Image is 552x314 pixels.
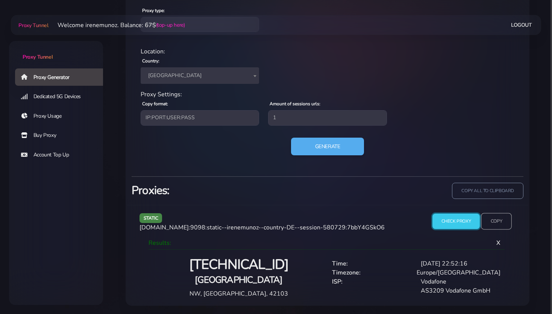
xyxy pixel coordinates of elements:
div: Location: [136,47,519,56]
span: [DOMAIN_NAME]:9098:static--irenemunoz--country-DE--session-580729:7bbY4GSkO6 [140,223,385,232]
a: Logout [511,18,532,32]
span: NW, [GEOGRAPHIC_DATA], 42103 [190,290,288,298]
span: Proxy Tunnel [18,22,48,29]
div: Proxy Settings: [136,90,519,99]
div: Time: [328,259,416,268]
label: Proxy type: [142,7,165,14]
a: Proxy Generator [15,68,109,86]
iframe: Webchat Widget [516,278,543,305]
input: copy all to clipboard [452,183,523,199]
span: static [140,213,162,223]
label: Copy format: [142,100,168,107]
input: Copy [481,213,512,230]
a: (top-up here) [156,21,185,29]
div: Vodafone [416,277,505,286]
a: Buy Proxy [15,127,109,144]
input: Check Proxy [432,214,480,229]
a: Account Top Up [15,146,109,164]
a: Proxy Tunnel [17,19,48,31]
h2: [TECHNICAL_ID] [155,256,323,274]
label: Amount of sessions urls: [270,100,320,107]
div: AS3209 Vodafone GmbH [416,286,505,295]
span: Germany [145,70,255,81]
span: Germany [141,67,259,84]
li: Welcome irenemunoz. Balance: 67$ [49,21,185,30]
div: Europe/[GEOGRAPHIC_DATA] [412,268,505,277]
a: Proxy Usage [15,108,109,125]
span: X [490,233,507,253]
a: Dedicated 5G Devices [15,88,109,105]
div: ISP: [328,277,416,286]
div: Timezone: [328,268,412,277]
h4: [GEOGRAPHIC_DATA] [155,274,323,286]
span: Results: [149,239,171,247]
label: Country: [142,58,159,64]
div: [DATE] 22:52:16 [416,259,505,268]
span: Proxy Tunnel [23,53,53,61]
a: Proxy Tunnel [9,41,103,61]
h3: Proxies: [132,183,323,198]
button: Generate [291,138,364,156]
